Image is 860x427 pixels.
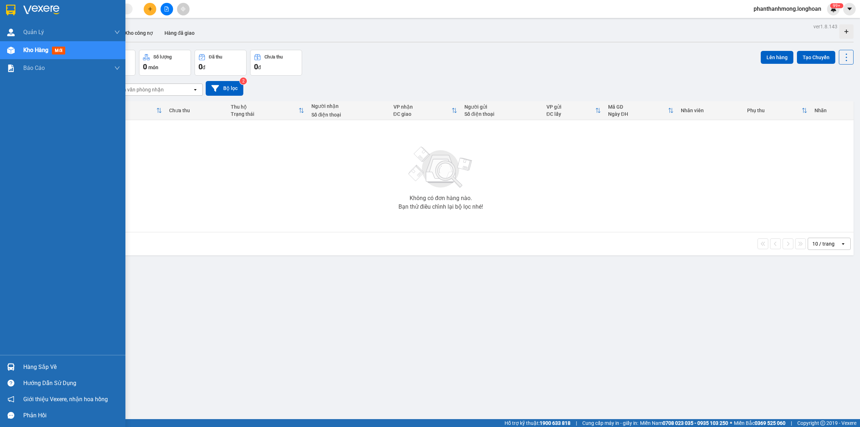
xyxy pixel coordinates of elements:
[7,47,15,54] img: warehouse-icon
[390,101,461,120] th: Toggle SortBy
[107,111,156,117] div: HTTT
[199,62,202,71] span: 0
[755,420,785,426] strong: 0369 525 060
[791,419,792,427] span: |
[840,241,846,247] svg: open
[148,65,158,70] span: món
[23,410,120,421] div: Phản hồi
[405,142,477,193] img: svg+xml;base64,PHN2ZyBjbGFzcz0ibGlzdC1wbHVnX19zdmciIHhtbG5zPSJodHRwOi8vd3d3LnczLm9yZy8yMDAwL3N2Zy...
[843,3,856,15] button: caret-down
[7,65,15,72] img: solution-icon
[540,420,570,426] strong: 1900 633 818
[663,420,728,426] strong: 0708 023 035 - 0935 103 250
[114,86,164,93] div: Chọn văn phòng nhận
[744,101,811,120] th: Toggle SortBy
[814,108,850,113] div: Nhãn
[846,6,853,12] span: caret-down
[608,104,668,110] div: Mã GD
[23,63,45,72] span: Báo cáo
[681,108,740,113] div: Nhân viên
[148,6,153,11] span: plus
[231,111,298,117] div: Trạng thái
[410,195,472,201] div: Không có đơn hàng nào.
[8,396,14,403] span: notification
[734,419,785,427] span: Miền Bắc
[7,29,15,36] img: warehouse-icon
[464,104,539,110] div: Người gửi
[23,28,44,37] span: Quản Lý
[206,81,243,96] button: Bộ lọc
[820,421,825,426] span: copyright
[169,108,224,113] div: Chưa thu
[797,51,835,64] button: Tạo Chuyến
[311,103,386,109] div: Người nhận
[240,77,247,85] sup: 2
[311,112,386,118] div: Số điện thoại
[159,24,200,42] button: Hàng đã giao
[748,4,827,13] span: phanthanhmong.longhoan
[546,111,595,117] div: ĐC lấy
[7,363,15,371] img: warehouse-icon
[813,23,837,30] div: ver 1.8.143
[119,24,159,42] button: Kho công nợ
[543,101,605,120] th: Toggle SortBy
[640,419,728,427] span: Miền Nam
[254,62,258,71] span: 0
[23,362,120,373] div: Hàng sắp về
[8,412,14,419] span: message
[139,50,191,76] button: Số lượng0món
[576,419,577,427] span: |
[830,6,837,12] img: icon-new-feature
[398,204,483,210] div: Bạn thử điều chỉnh lại bộ lọc nhé!
[144,3,156,15] button: plus
[181,6,186,11] span: aim
[195,50,247,76] button: Đã thu0đ
[177,3,190,15] button: aim
[114,65,120,71] span: down
[582,419,638,427] span: Cung cấp máy in - giấy in:
[107,104,156,110] div: Đã thu
[250,50,302,76] button: Chưa thu0đ
[227,101,308,120] th: Toggle SortBy
[114,29,120,35] span: down
[161,3,173,15] button: file-add
[464,111,539,117] div: Số điện thoại
[258,65,261,70] span: đ
[8,380,14,386] span: question-circle
[52,47,65,54] span: mới
[605,101,677,120] th: Toggle SortBy
[231,104,298,110] div: Thu hộ
[839,24,854,39] div: Tạo kho hàng mới
[23,47,48,53] span: Kho hàng
[830,3,843,8] sup: 442
[730,422,732,424] span: ⚪️
[202,65,205,70] span: đ
[393,104,451,110] div: VP nhận
[192,87,198,92] svg: open
[23,378,120,389] div: Hướng dẫn sử dụng
[505,419,570,427] span: Hỗ trợ kỹ thuật:
[6,5,15,15] img: logo-vxr
[812,240,835,247] div: 10 / trang
[104,101,165,120] th: Toggle SortBy
[264,54,283,60] div: Chưa thu
[143,62,147,71] span: 0
[164,6,169,11] span: file-add
[608,111,668,117] div: Ngày ĐH
[209,54,222,60] div: Đã thu
[546,104,595,110] div: VP gửi
[153,54,172,60] div: Số lượng
[747,108,801,113] div: Phụ thu
[393,111,451,117] div: ĐC giao
[23,395,108,404] span: Giới thiệu Vexere, nhận hoa hồng
[761,51,793,64] button: Lên hàng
